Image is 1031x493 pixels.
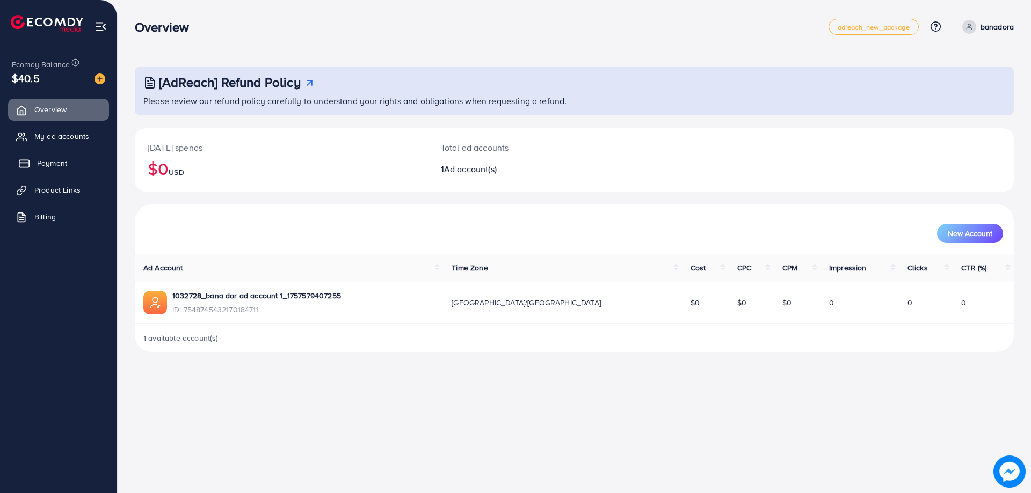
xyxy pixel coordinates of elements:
span: $0 [691,297,700,308]
p: Please review our refund policy carefully to understand your rights and obligations when requesti... [143,94,1007,107]
span: 0 [907,297,912,308]
img: image [95,73,105,84]
span: adreach_new_package [838,24,910,31]
span: My ad accounts [34,131,89,142]
span: [GEOGRAPHIC_DATA]/[GEOGRAPHIC_DATA] [452,297,601,308]
h3: [AdReach] Refund Policy [159,75,301,90]
span: CTR (%) [961,262,986,273]
span: Product Links [34,185,81,195]
img: logo [11,15,83,32]
img: image [993,455,1026,488]
a: 1032728_bana dor ad account 1_1757579407255 [172,290,341,301]
img: menu [95,20,107,33]
h2: 1 [441,164,635,174]
span: Time Zone [452,262,488,273]
button: New Account [937,224,1003,243]
p: [DATE] spends [148,141,415,154]
a: Overview [8,99,109,120]
span: Billing [34,211,56,222]
span: 0 [829,297,834,308]
span: Cost [691,262,706,273]
span: ID: 7548745432170184711 [172,304,341,315]
p: banadora [981,20,1014,33]
span: 0 [961,297,966,308]
span: 1 available account(s) [143,333,219,343]
a: Payment [8,152,109,174]
span: $0 [737,297,746,308]
span: CPM [782,262,797,273]
a: banadora [958,20,1014,34]
img: ic-ads-acc.e4c84228.svg [143,291,167,314]
a: Product Links [8,179,109,201]
span: Ad Account [143,262,183,273]
span: $0 [782,297,792,308]
a: Billing [8,206,109,227]
p: Total ad accounts [441,141,635,154]
span: Overview [34,104,67,115]
h2: $0 [148,158,415,179]
span: Ad account(s) [444,163,497,175]
a: adreach_new_package [829,19,919,35]
span: $40.5 [12,70,40,86]
span: Impression [829,262,867,273]
span: USD [169,167,184,178]
span: Ecomdy Balance [12,59,70,70]
span: CPC [737,262,751,273]
a: My ad accounts [8,126,109,147]
span: Clicks [907,262,928,273]
h3: Overview [135,19,198,35]
span: New Account [948,230,992,237]
span: Payment [37,158,67,168]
